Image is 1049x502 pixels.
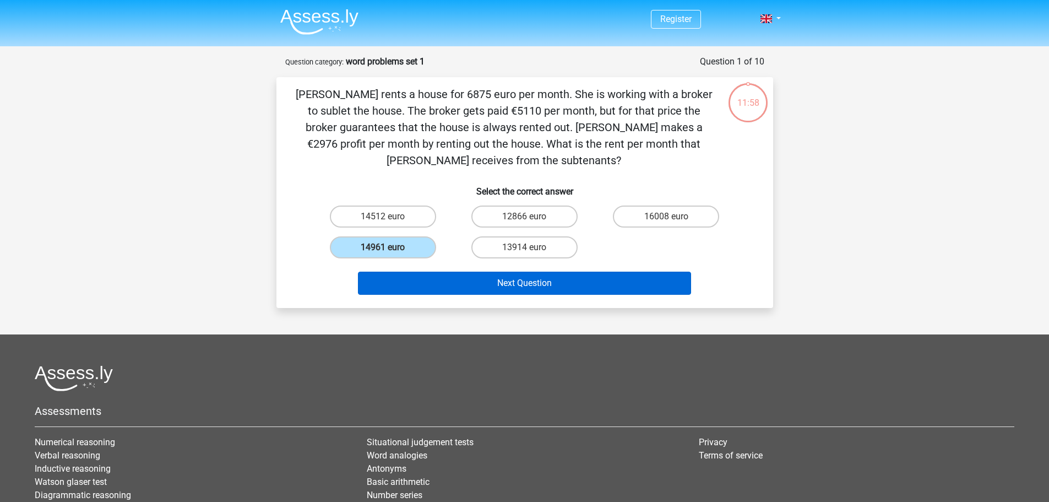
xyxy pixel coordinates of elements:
[358,272,691,295] button: Next Question
[367,477,430,487] a: Basic arithmetic
[35,404,1014,418] h5: Assessments
[35,490,131,500] a: Diagrammatic reasoning
[367,437,474,447] a: Situational judgement tests
[699,450,763,461] a: Terms of service
[294,177,756,197] h6: Select the correct answer
[35,450,100,461] a: Verbal reasoning
[660,14,692,24] a: Register
[330,236,436,258] label: 14961 euro
[700,55,764,68] div: Question 1 of 10
[330,206,436,228] label: 14512 euro
[367,450,427,461] a: Word analogies
[699,437,727,447] a: Privacy
[727,82,769,110] div: 11:58
[294,86,714,169] p: [PERSON_NAME] rents a house for 6875 euro per month. She is working with a broker to sublet the h...
[613,206,719,228] label: 16008 euro
[471,236,578,258] label: 13914 euro
[285,58,344,66] small: Question category:
[367,490,422,500] a: Number series
[280,9,358,35] img: Assessly
[35,365,113,391] img: Assessly logo
[35,477,107,487] a: Watson glaser test
[367,463,406,474] a: Antonyms
[471,206,578,228] label: 12866 euro
[35,463,111,474] a: Inductive reasoning
[35,437,115,447] a: Numerical reasoning
[346,56,425,67] strong: word problems set 1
